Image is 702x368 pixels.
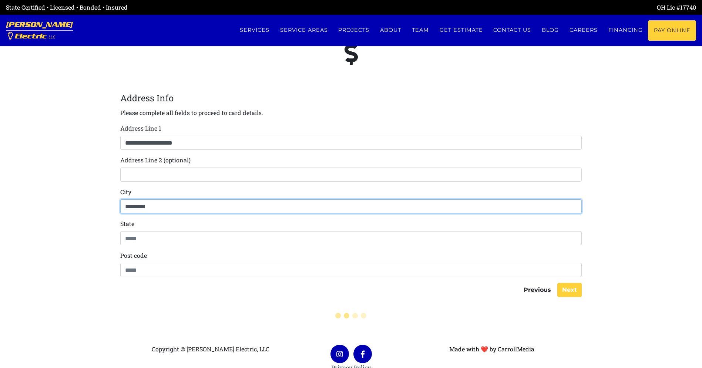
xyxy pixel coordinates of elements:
[6,3,351,12] div: State Certified • Licensed • Bonded • Insured
[120,91,582,105] legend: Address Info
[120,188,131,196] label: City
[603,20,648,40] a: Financing
[557,283,582,297] button: Next
[333,20,375,40] a: Projects
[120,124,161,133] label: Address Line 1
[519,283,556,297] button: Previous
[351,3,696,12] div: OH Lic #17740
[152,345,269,353] span: Copyright © [PERSON_NAME] Electric, LLC
[434,20,488,40] a: Get estimate
[234,20,275,40] a: Services
[488,20,537,40] a: Contact us
[648,20,696,41] a: Pay Online
[407,20,434,40] a: Team
[564,20,603,40] a: Careers
[6,15,73,46] a: [PERSON_NAME] Electric, LLC
[47,35,56,39] span: , LLC
[120,108,263,118] p: Please complete all fields to proceed to card details.
[449,345,534,353] a: Made with ❤ by CarrollMedia
[537,20,564,40] a: Blog
[120,156,191,165] label: Address Line 2 (optional)
[120,219,134,228] label: State
[120,251,147,260] label: Post code
[275,20,333,40] a: Service Areas
[375,20,407,40] a: About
